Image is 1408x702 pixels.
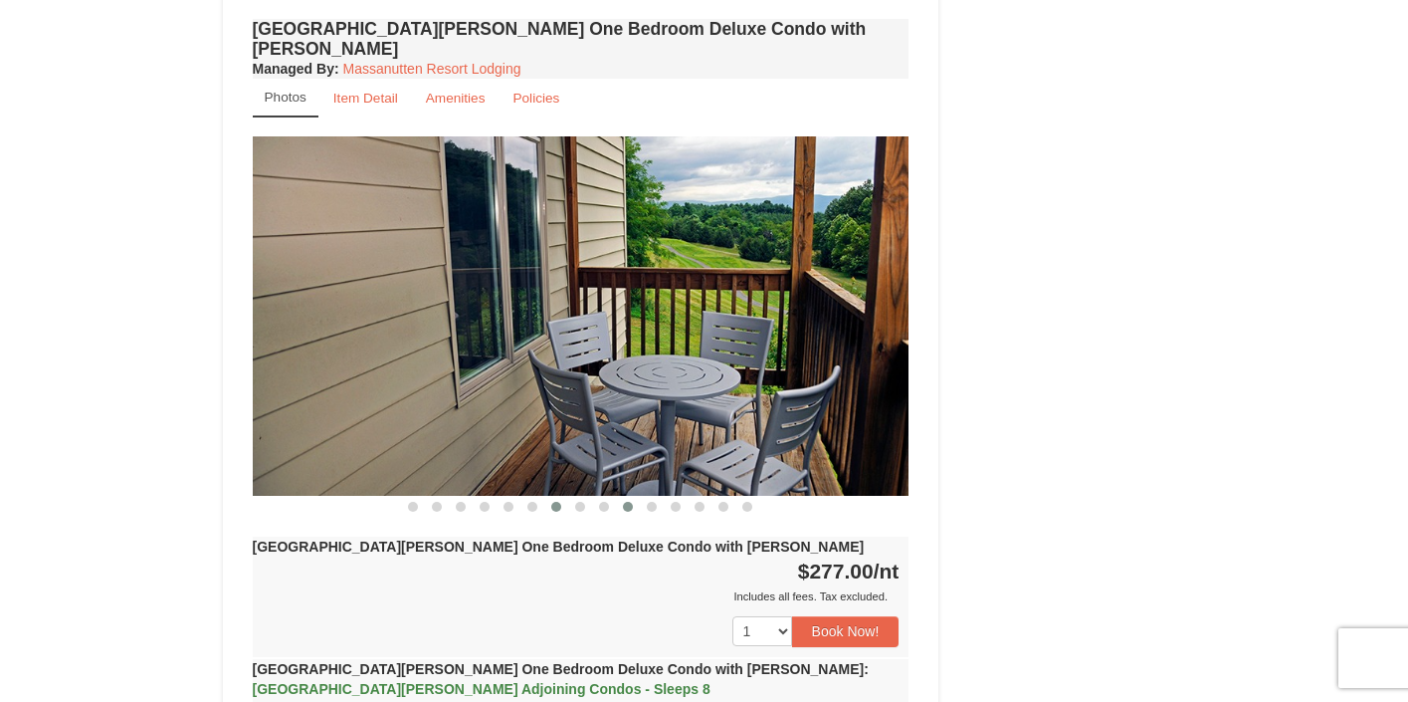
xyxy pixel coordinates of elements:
a: Massanutten Resort Lodging [343,61,521,77]
span: /nt [874,560,900,583]
small: Item Detail [333,91,398,106]
h4: [GEOGRAPHIC_DATA][PERSON_NAME] One Bedroom Deluxe Condo with [PERSON_NAME] [253,19,909,59]
a: Photos [253,79,318,117]
span: : [864,661,869,677]
span: Managed By [253,61,334,77]
strong: $277.00 [798,560,900,583]
small: Photos [265,90,306,105]
img: 18876286-128-8c6cc168.png [253,136,909,496]
small: Policies [512,91,559,106]
a: Policies [500,79,572,117]
small: Amenities [426,91,486,106]
span: [GEOGRAPHIC_DATA][PERSON_NAME] Adjoining Condos - Sleeps 8 [253,681,710,697]
strong: [GEOGRAPHIC_DATA][PERSON_NAME] One Bedroom Deluxe Condo with [PERSON_NAME] [253,539,865,555]
div: Includes all fees. Tax excluded. [253,586,900,606]
strong: [GEOGRAPHIC_DATA][PERSON_NAME] One Bedroom Deluxe Condo with [PERSON_NAME] [253,661,869,697]
strong: : [253,61,339,77]
a: Item Detail [320,79,411,117]
button: Book Now! [792,616,900,646]
a: Amenities [413,79,499,117]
